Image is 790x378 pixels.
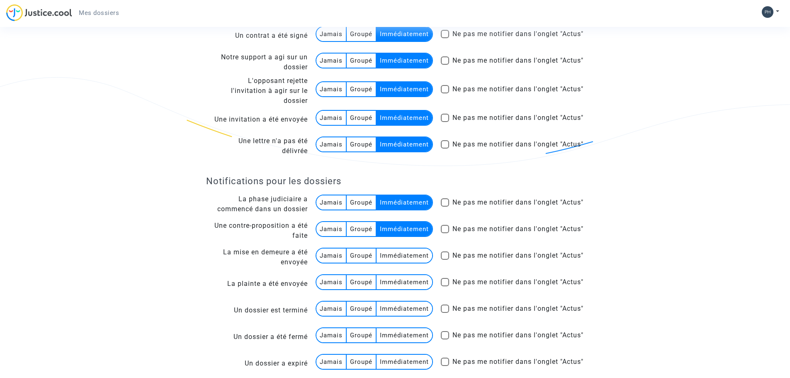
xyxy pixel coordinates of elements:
td: La plainte a été envoyée [206,271,308,297]
multi-toggle-item: Jamais [316,222,347,236]
multi-toggle-item: Immédiatement [377,249,432,263]
multi-toggle-item: Immédiatement [377,275,432,289]
td: L'opposant rejette l'invitation à agir sur le dossier [206,76,308,106]
span: Ne pas me notifier dans l'onglet "Actus" [452,305,583,312]
multi-toggle-item: Immédiatement [377,111,432,125]
multi-toggle-item: Immédiatement [377,82,432,96]
multi-toggle-item: Jamais [316,54,347,68]
a: Mes dossiers [72,7,126,19]
img: cb0d4063d6297f7962a104d18ce3cd00 [762,6,773,18]
multi-toggle-item: Groupé [347,328,377,342]
multi-toggle-item: Jamais [316,195,347,210]
multi-toggle-item: Groupé [347,249,377,263]
multi-toggle-item: Immédiatement [377,302,432,316]
multi-toggle-item: Jamais [316,111,347,125]
multi-toggle-item: Jamais [316,328,347,342]
td: Un contrat a été signé [206,22,308,49]
multi-toggle-item: Immédiatement [377,328,432,342]
span: Ne pas me notifier dans l'onglet "Actus" [452,331,583,339]
multi-toggle-item: Groupé [347,275,377,289]
td: Un dossier est terminé [206,297,308,324]
span: Ne pas me notifier dans l'onglet "Actus" [452,251,583,259]
multi-toggle-item: Jamais [316,27,347,41]
img: jc-logo.svg [6,4,72,21]
td: Une contre-proposition a été faite [206,217,308,244]
multi-toggle-item: Groupé [347,82,377,96]
multi-toggle-item: Jamais [316,137,347,151]
span: Ne pas me notifier dans l'onglet "Actus" [452,358,583,366]
multi-toggle-item: Immédiatement [377,195,432,210]
multi-toggle-item: Jamais [316,249,347,263]
td: Une invitation a été envoyée [206,106,308,133]
span: Mes dossiers [79,9,119,17]
span: Ne pas me notifier dans l'onglet "Actus" [452,56,583,64]
span: Ne pas me notifier dans l'onglet "Actus" [452,140,583,148]
multi-toggle-item: Groupé [347,54,377,68]
td: Un dossier a été fermé [206,324,308,350]
multi-toggle-item: Jamais [316,82,347,96]
multi-toggle-item: Immédiatement [377,137,432,151]
td: Une lettre n'a pas été délivrée [206,133,308,159]
multi-toggle-item: Groupé [347,355,377,369]
span: Ne pas me notifier dans l'onglet "Actus" [452,278,583,286]
multi-toggle-item: Groupé [347,302,377,316]
multi-toggle-item: Jamais [316,355,347,369]
span: Ne pas me notifier dans l'onglet "Actus" [452,114,583,122]
multi-toggle-item: Groupé [347,111,377,125]
multi-toggle-item: Immédiatement [377,54,432,68]
span: Ne pas me notifier dans l'onglet "Actus" [452,225,583,233]
multi-toggle-item: Jamais [316,275,347,289]
multi-toggle-item: Groupé [347,27,377,41]
multi-toggle-item: Groupé [347,195,377,210]
multi-toggle-item: Jamais [316,302,347,316]
h4: Notifications pour les dossiers [206,176,584,187]
td: Notre support a agi sur un dossier [206,49,308,76]
multi-toggle-item: Groupé [347,137,377,151]
td: La mise en demeure a été envoyée [206,244,308,271]
span: Ne pas me notifier dans l'onglet "Actus" [452,198,583,206]
multi-toggle-item: Immédiatement [377,27,432,41]
span: Ne pas me notifier dans l'onglet "Actus" [452,30,583,38]
span: Ne pas me notifier dans l'onglet "Actus" [452,85,583,93]
multi-toggle-item: Immédiatement [377,355,432,369]
multi-toggle-item: Immédiatement [377,222,432,236]
multi-toggle-item: Groupé [347,222,377,236]
td: Un dossier a expiré [206,350,308,377]
td: La phase judiciaire a commencé dans un dossier [206,191,308,217]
